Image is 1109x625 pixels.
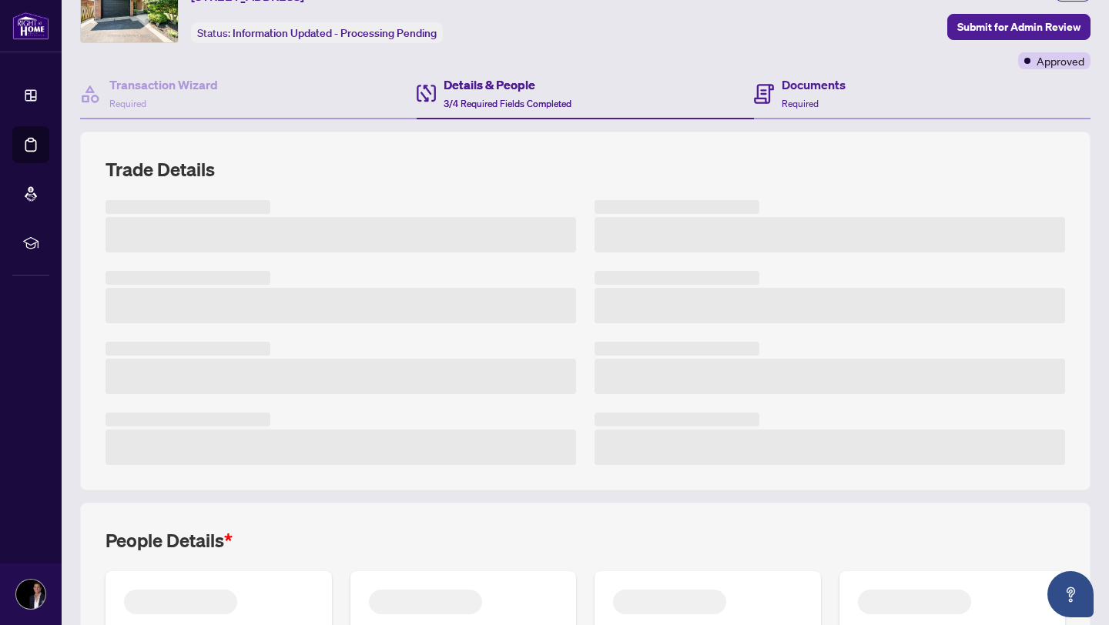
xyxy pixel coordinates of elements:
[444,98,571,109] span: 3/4 Required Fields Completed
[109,75,218,94] h4: Transaction Wizard
[957,15,1081,39] span: Submit for Admin Review
[191,22,443,43] div: Status:
[106,528,233,553] h2: People Details
[947,14,1091,40] button: Submit for Admin Review
[782,75,846,94] h4: Documents
[782,98,819,109] span: Required
[1037,52,1084,69] span: Approved
[12,12,49,40] img: logo
[233,26,437,40] span: Information Updated - Processing Pending
[16,580,45,609] img: Profile Icon
[106,157,1065,182] h2: Trade Details
[444,75,571,94] h4: Details & People
[1047,571,1094,617] button: Open asap
[109,98,146,109] span: Required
